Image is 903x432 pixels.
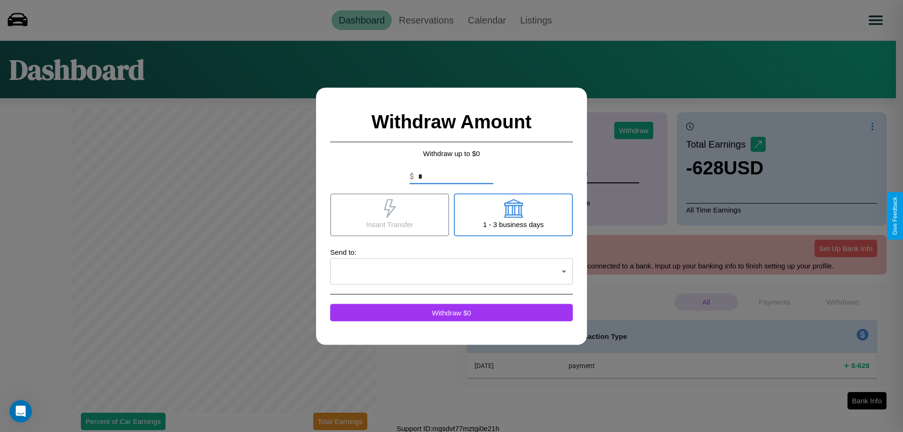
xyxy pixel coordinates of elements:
[366,218,413,230] p: Insant Transfer
[330,304,573,321] button: Withdraw $0
[892,197,898,235] div: Give Feedback
[483,218,544,230] p: 1 - 3 business days
[330,102,573,142] h2: Withdraw Amount
[330,147,573,159] p: Withdraw up to $ 0
[9,400,32,423] iframe: Intercom live chat
[330,245,573,258] p: Send to:
[410,171,414,182] p: $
